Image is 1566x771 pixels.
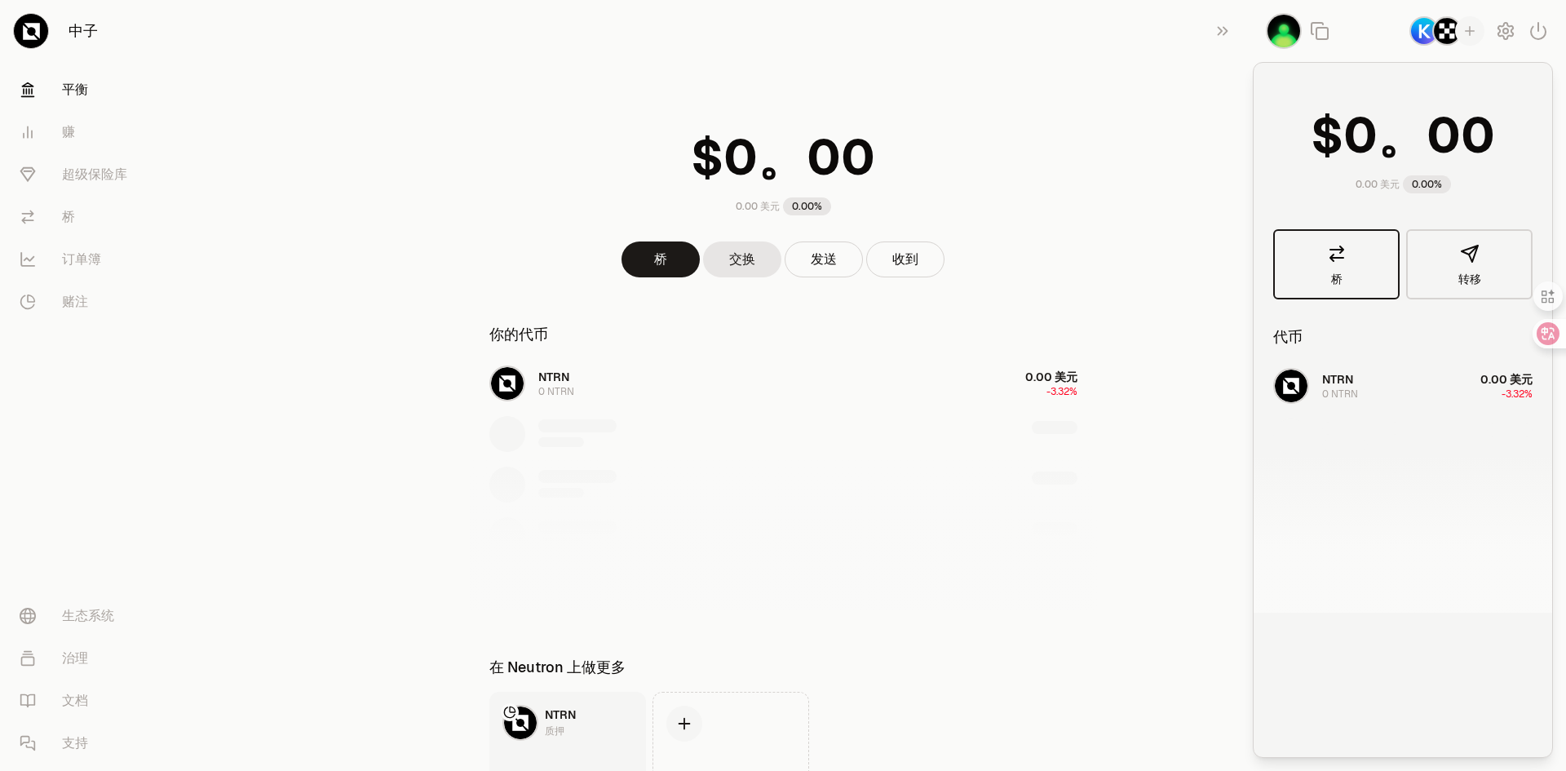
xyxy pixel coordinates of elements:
[1273,327,1303,346] font: 代币
[7,281,176,323] a: 赌注
[7,111,176,153] a: 赚
[545,724,564,738] font: 质押
[622,241,700,277] a: 桥
[792,200,822,213] font: 0.00%
[7,196,176,238] a: 桥
[545,707,576,722] font: NTRN
[62,607,114,624] font: 生态系统
[703,241,781,277] a: 交换
[1406,229,1533,299] button: 转移
[7,637,176,680] a: 治理
[1266,13,1302,49] img: 1
[489,658,626,676] font: 在 Neutron 上做更多
[654,250,667,268] font: 桥
[1331,272,1343,286] font: 桥
[62,81,88,98] font: 平衡
[892,250,918,268] font: 收到
[866,241,944,277] button: 收到
[1409,16,1439,46] img: 开普勒
[1432,16,1462,46] img: OKX钱包
[62,123,75,140] font: 赚
[811,250,837,268] font: 发送
[62,293,88,310] font: 赌注
[62,734,88,751] font: 支持
[1458,272,1481,286] font: 转移
[489,325,548,343] font: 你的代币
[729,250,755,268] font: 交换
[7,69,176,111] a: 平衡
[1412,178,1442,191] font: 0.00%
[62,250,101,268] font: 订单簿
[1273,229,1400,299] a: 桥
[1356,178,1400,191] font: 0.00 美元
[62,692,88,709] font: 文档
[62,166,127,183] font: 超级保险库
[7,153,176,196] a: 超级保险库
[69,21,98,40] font: 中子
[785,241,863,277] button: 发送
[7,680,176,722] a: 文档
[7,722,176,764] a: 支持
[62,208,75,225] font: 桥
[736,200,780,213] font: 0.00 美元
[7,595,176,637] a: 生态系统
[7,238,176,281] a: 订单簿
[62,649,88,667] font: 治理
[504,707,537,739] img: NTRN 徽标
